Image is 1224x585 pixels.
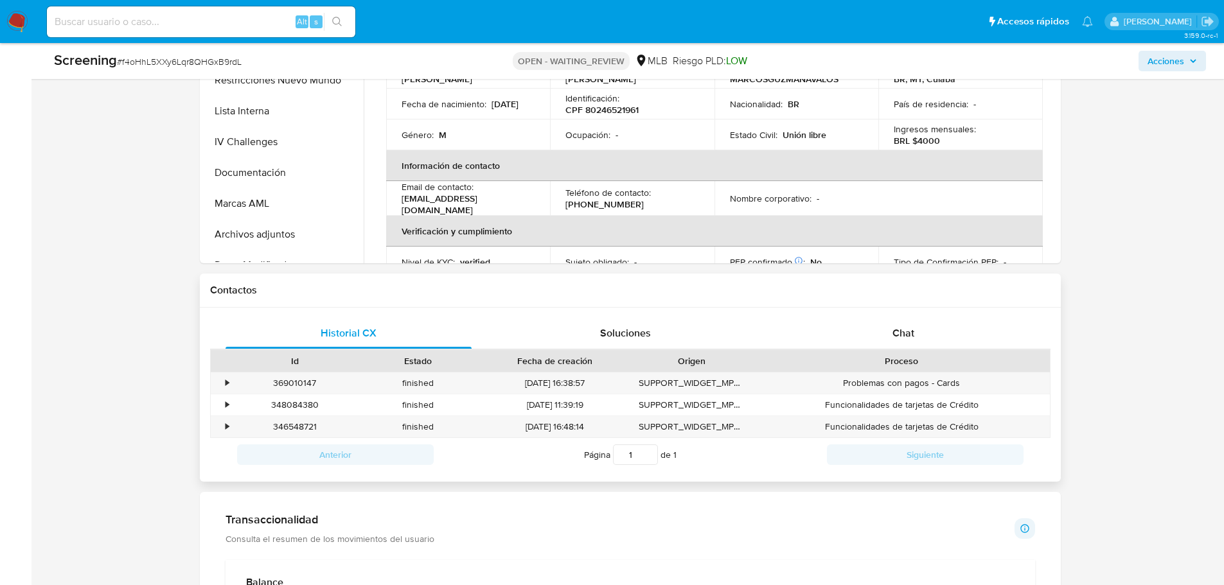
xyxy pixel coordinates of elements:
th: Información de contacto [386,150,1043,181]
p: BR [788,98,799,110]
p: - [817,193,819,204]
div: 346548721 [233,416,357,437]
div: Funcionalidades de tarjetas de Crédito [754,394,1050,415]
p: OPEN - WAITING_REVIEW [513,52,630,70]
p: Unión libre [783,129,826,141]
div: [DATE] 11:39:19 [480,394,630,415]
p: [PERSON_NAME] [565,73,636,85]
p: Nacionalidad : [730,98,783,110]
p: M [439,129,447,141]
p: [PERSON_NAME] [402,73,472,85]
p: [PHONE_NUMBER] [565,198,644,210]
button: Lista Interna [203,96,364,127]
span: LOW [726,53,747,68]
span: Soluciones [600,326,651,340]
span: 3.159.0-rc-1 [1184,30,1218,40]
p: [DATE] [492,98,519,110]
p: País de residencia : [894,98,968,110]
p: Estado Civil : [730,129,777,141]
p: - [1004,256,1006,268]
span: s [314,15,318,28]
button: Documentación [203,157,364,188]
p: BR, MT, Cuiaba [894,73,955,85]
span: Accesos rápidos [997,15,1069,28]
div: SUPPORT_WIDGET_MP_MOBILE [630,372,753,394]
p: Género : [402,129,434,141]
div: Problemas con pagos - Cards [754,372,1050,394]
span: Alt [297,15,307,28]
div: finished [357,394,480,415]
div: finished [357,416,480,437]
p: PEP confirmado : [730,256,805,268]
p: Teléfono de contacto : [565,187,651,198]
button: Siguiente [827,444,1024,465]
div: SUPPORT_WIDGET_MP_MOBILE [630,394,753,415]
div: 348084380 [233,394,357,415]
div: SUPPORT_WIDGET_MP_MOBILE [630,416,753,437]
div: Estado [366,354,471,367]
div: MLB [635,54,668,68]
p: Ingresos mensuales : [894,123,976,135]
div: • [226,399,229,411]
button: Restricciones Nuevo Mundo [203,65,364,96]
p: CPF 80246521961 [565,104,639,116]
div: finished [357,372,480,394]
div: Id [242,354,348,367]
div: Funcionalidades de tarjetas de Crédito [754,416,1050,437]
button: Datos Modificados [203,250,364,281]
span: Historial CX [321,326,377,340]
p: verified [460,256,490,268]
span: Página de [584,444,677,465]
span: 1 [673,448,677,461]
div: • [226,377,229,389]
p: Fecha de nacimiento : [402,98,486,110]
p: - [634,256,637,268]
span: Acciones [1148,51,1184,71]
button: IV Challenges [203,127,364,157]
b: Screening [54,49,117,70]
p: Identificación : [565,92,619,104]
div: 369010147 [233,372,357,394]
button: Archivos adjuntos [203,219,364,250]
p: No [810,256,822,268]
div: Proceso [763,354,1041,367]
p: [EMAIL_ADDRESS][DOMAIN_NAME] [402,193,530,216]
p: - [973,98,976,110]
div: Origen [639,354,744,367]
p: Ocupación : [565,129,610,141]
button: Acciones [1139,51,1206,71]
div: [DATE] 16:48:14 [480,416,630,437]
p: - [616,129,618,141]
input: Buscar usuario o caso... [47,13,355,30]
p: Sujeto obligado : [565,256,629,268]
p: nicolas.tyrkiel@mercadolibre.com [1124,15,1196,28]
p: Tipo de Confirmación PEP : [894,256,998,268]
button: Marcas AML [203,188,364,219]
p: Nombre corporativo : [730,193,812,204]
a: Notificaciones [1082,16,1093,27]
button: Anterior [237,444,434,465]
p: MARCOSGUZMANAVALOS [730,73,838,85]
button: search-icon [324,13,350,31]
div: [DATE] 16:38:57 [480,372,630,394]
p: Nivel de KYC : [402,256,455,268]
div: Fecha de creación [489,354,621,367]
span: Chat [892,326,914,340]
h1: Contactos [210,284,1051,297]
p: BRL $4000 [894,135,940,146]
th: Verificación y cumplimiento [386,216,1043,247]
span: # f4oHhL5XXy6Lqr8QHGxB9rdL [117,55,242,68]
a: Salir [1201,15,1214,28]
span: Riesgo PLD: [673,54,747,68]
div: • [226,421,229,433]
p: Email de contacto : [402,181,474,193]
